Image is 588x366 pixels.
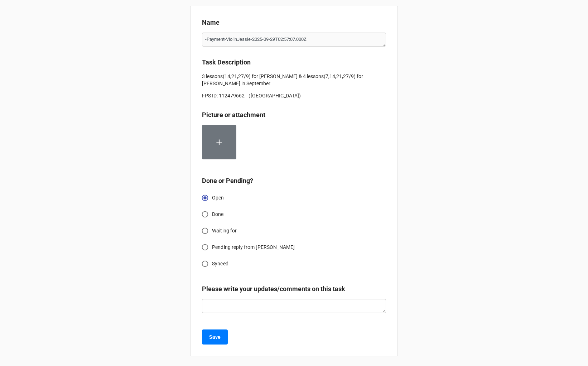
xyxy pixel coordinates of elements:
label: Name [202,18,220,28]
span: Done [212,211,224,218]
span: Pending reply from [PERSON_NAME] [212,244,295,251]
span: Synced [212,260,228,268]
label: Task Description [202,57,251,67]
span: Open [212,194,224,202]
p: 3 lessons(14,21,27/9) for [PERSON_NAME] & 4 lessons(7,14,21,27/9) for [PERSON_NAME] in September [202,73,386,87]
label: Please write your updates/comments on this task [202,284,345,294]
textarea: -Payment-ViolinJessie-2025-09-29T02:57:07.000Z [202,33,386,47]
label: Picture or attachment [202,110,265,120]
span: Waiting for [212,227,237,235]
button: Save [202,329,228,345]
label: Done or Pending? [202,176,253,186]
b: Save [209,333,221,341]
p: FPS ID: 112479662 （[GEOGRAPHIC_DATA]) [202,92,386,99]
